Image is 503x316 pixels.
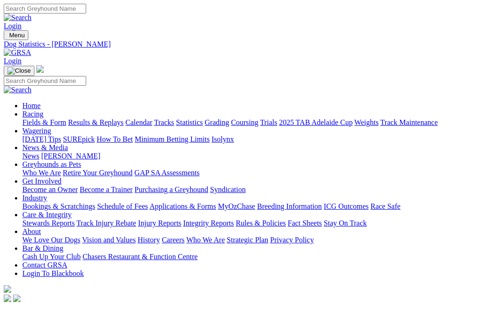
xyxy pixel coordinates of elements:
[154,118,174,126] a: Tracks
[22,118,66,126] a: Fields & Form
[13,295,20,302] img: twitter.svg
[162,236,184,244] a: Careers
[210,185,245,193] a: Syndication
[22,185,499,194] div: Get Involved
[22,236,499,244] div: About
[22,127,51,135] a: Wagering
[9,32,25,39] span: Menu
[135,169,200,177] a: GAP SA Assessments
[22,244,63,252] a: Bar & Dining
[82,236,136,244] a: Vision and Values
[4,40,499,48] a: Dog Statistics - [PERSON_NAME]
[36,65,44,73] img: logo-grsa-white.png
[63,135,95,143] a: SUREpick
[137,236,160,244] a: History
[22,236,80,244] a: We Love Our Dogs
[324,202,368,210] a: ICG Outcomes
[22,110,43,118] a: Racing
[231,118,258,126] a: Coursing
[183,219,234,227] a: Integrity Reports
[97,202,148,210] a: Schedule of Fees
[22,185,78,193] a: Become an Owner
[82,253,197,261] a: Chasers Restaurant & Function Centre
[22,227,41,235] a: About
[22,211,72,219] a: Care & Integrity
[22,169,61,177] a: Who We Are
[381,118,438,126] a: Track Maintenance
[150,202,216,210] a: Applications & Forms
[22,144,68,151] a: News & Media
[22,177,61,185] a: Get Involved
[22,253,81,261] a: Cash Up Your Club
[22,135,499,144] div: Wagering
[270,236,314,244] a: Privacy Policy
[288,219,322,227] a: Fact Sheets
[4,295,11,302] img: facebook.svg
[4,48,31,57] img: GRSA
[125,118,152,126] a: Calendar
[22,135,61,143] a: [DATE] Tips
[324,219,367,227] a: Stay On Track
[4,14,32,22] img: Search
[80,185,133,193] a: Become a Trainer
[4,76,86,86] input: Search
[22,160,81,168] a: Greyhounds as Pets
[257,202,322,210] a: Breeding Information
[68,118,123,126] a: Results & Replays
[22,152,499,160] div: News & Media
[4,30,28,40] button: Toggle navigation
[22,269,84,277] a: Login To Blackbook
[135,135,210,143] a: Minimum Betting Limits
[186,236,225,244] a: Who We Are
[22,169,499,177] div: Greyhounds as Pets
[22,118,499,127] div: Racing
[205,118,229,126] a: Grading
[236,219,286,227] a: Rules & Policies
[22,152,39,160] a: News
[279,118,353,126] a: 2025 TAB Adelaide Cup
[76,219,136,227] a: Track Injury Rebate
[22,202,95,210] a: Bookings & Scratchings
[22,194,47,202] a: Industry
[354,118,379,126] a: Weights
[138,219,181,227] a: Injury Reports
[135,185,208,193] a: Purchasing a Greyhound
[218,202,255,210] a: MyOzChase
[4,22,21,30] a: Login
[227,236,268,244] a: Strategic Plan
[22,261,67,269] a: Contact GRSA
[22,202,499,211] div: Industry
[7,67,31,75] img: Close
[260,118,277,126] a: Trials
[63,169,133,177] a: Retire Your Greyhound
[4,66,34,76] button: Toggle navigation
[97,135,133,143] a: How To Bet
[370,202,400,210] a: Race Safe
[22,219,499,227] div: Care & Integrity
[22,219,75,227] a: Stewards Reports
[22,102,41,110] a: Home
[4,57,21,65] a: Login
[41,152,100,160] a: [PERSON_NAME]
[4,285,11,293] img: logo-grsa-white.png
[4,86,32,94] img: Search
[4,4,86,14] input: Search
[22,253,499,261] div: Bar & Dining
[176,118,203,126] a: Statistics
[211,135,234,143] a: Isolynx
